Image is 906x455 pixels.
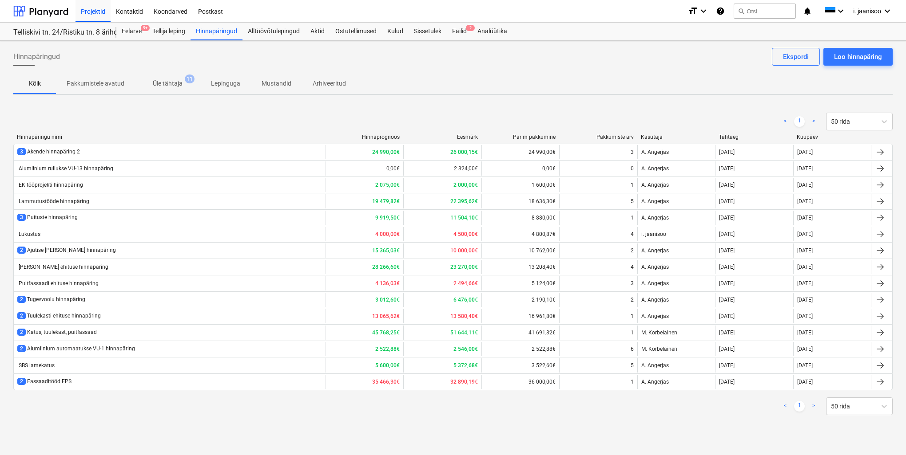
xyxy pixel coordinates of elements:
div: Hinnapäringu nimi [17,134,322,140]
div: [DATE] [719,362,735,369]
div: [DATE] [719,247,735,254]
div: [DATE] [797,198,813,204]
b: 35 466,30€ [372,379,400,385]
div: 13 208,40€ [481,260,559,274]
div: 0 [631,165,634,172]
div: 3 522,60€ [481,358,559,373]
div: 5 124,00€ [481,276,559,290]
div: A. Angerjas [637,145,715,159]
span: 9+ [141,25,150,31]
div: [DATE] [797,215,813,221]
div: Puituste hinnapäring [17,214,78,221]
b: 2 494,66€ [453,280,478,286]
div: [DATE] [797,362,813,369]
div: A. Angerjas [637,309,715,323]
div: Failid [447,23,472,40]
div: [DATE] [719,313,735,319]
div: A. Angerjas [637,161,715,176]
a: Next page [808,116,819,127]
div: A. Angerjas [637,358,715,373]
div: 1 [631,329,634,336]
div: Lammutustööde hinnapäring [17,198,89,204]
b: 13 065,62€ [372,313,400,319]
div: 3 [631,149,634,155]
span: i. jaanisoo [853,8,881,15]
div: 2 [631,297,634,303]
span: 2 [17,378,26,385]
div: [DATE] [719,198,735,204]
a: Aktid [305,23,330,40]
div: SBS lamekatus [17,362,55,369]
div: 24 990,00€ [481,145,559,159]
div: 2 190,10€ [481,293,559,307]
button: Ekspordi [772,48,820,66]
div: Hinnaprognoos [329,134,400,140]
i: Abikeskus [716,6,725,16]
a: Alltöövõtulepingud [242,23,305,40]
button: Otsi [734,4,796,19]
div: Katus, tuulekast, puitfassaad [17,329,97,336]
div: [PERSON_NAME] ehituse hinnapäring [17,264,108,270]
div: [DATE] [719,182,735,188]
div: 0,00€ [326,161,403,176]
div: A. Angerjas [637,276,715,290]
div: 2 522,88€ [481,342,559,356]
b: 5 372,68€ [453,362,478,369]
span: 2 [17,345,26,352]
div: Telliskivi tn. 24/Ristiku tn. 8 ärihoone rekonstrueerimine [TELLISKIVI] [13,28,106,37]
div: [DATE] [719,379,735,385]
div: Kasutaja [641,134,712,140]
div: [DATE] [797,247,813,254]
div: [DATE] [797,346,813,352]
button: Loo hinnapäring [823,48,893,66]
div: 41 691,32€ [481,326,559,340]
div: A. Angerjas [637,194,715,208]
b: 23 270,00€ [450,264,478,270]
div: M. Korbelainen [637,342,715,356]
a: Ostutellimused [330,23,382,40]
div: [DATE] [719,264,735,270]
div: [DATE] [719,149,735,155]
a: Eelarve9+ [116,23,147,40]
div: [DATE] [797,379,813,385]
b: 24 990,00€ [372,149,400,155]
b: 5 600,00€ [375,362,400,369]
div: Loo hinnapäring [834,51,882,63]
b: 26 000,15€ [450,149,478,155]
div: 36 000,00€ [481,375,559,389]
div: i. jaanisoo [637,227,715,241]
div: A. Angerjas [637,243,715,258]
div: [DATE] [719,231,735,237]
b: 9 919,50€ [375,215,400,221]
div: 6 [631,346,634,352]
b: 28 266,60€ [372,264,400,270]
div: Tähtaeg [719,134,790,140]
div: Chat Widget [862,412,906,455]
div: 4 [631,231,634,237]
div: 16 961,80€ [481,309,559,323]
b: 4 500,00€ [453,231,478,237]
a: Previous page [780,116,791,127]
span: search [738,8,745,15]
div: 3 [631,280,634,286]
i: keyboard_arrow_down [882,6,893,16]
p: Pakkumistele avatud [67,79,124,88]
div: [DATE] [719,297,735,303]
div: [DATE] [797,329,813,336]
b: 10 000,00€ [450,247,478,254]
span: 2 [17,329,26,336]
div: EK tööprojekti hinnapäring [17,182,83,188]
b: 3 012,60€ [375,297,400,303]
b: 45 768,25€ [372,329,400,336]
div: Alumiinium automaatukse VU-1 hinnapäring [17,345,135,353]
div: A. Angerjas [637,211,715,225]
div: [DATE] [719,215,735,221]
span: Hinnapäringud [13,51,60,62]
i: keyboard_arrow_down [698,6,709,16]
div: 10 762,00€ [481,243,559,258]
div: 4 [631,264,634,270]
div: Tuulekasti ehituse hinnapäring [17,312,101,320]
